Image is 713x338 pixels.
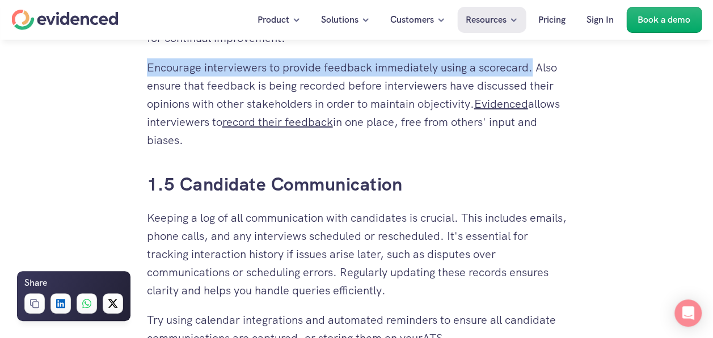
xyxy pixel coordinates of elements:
[530,7,574,33] a: Pricing
[674,299,702,327] div: Open Intercom Messenger
[11,10,118,30] a: Home
[147,58,567,149] p: Encourage interviewers to provide feedback immediately using a scorecard. Also ensure that feedba...
[538,12,566,27] p: Pricing
[474,96,528,111] a: Evidenced
[321,12,358,27] p: Solutions
[222,115,333,129] a: record their feedback
[24,276,47,290] h6: Share
[147,209,567,299] p: Keeping a log of all communication with candidates is crucial. This includes emails, phone calls,...
[466,12,507,27] p: Resources
[147,172,403,196] a: 1.5 Candidate Communication
[638,12,690,27] p: Book a demo
[578,7,622,33] a: Sign In
[390,12,434,27] p: Customers
[258,12,289,27] p: Product
[626,7,702,33] a: Book a demo
[587,12,614,27] p: Sign In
